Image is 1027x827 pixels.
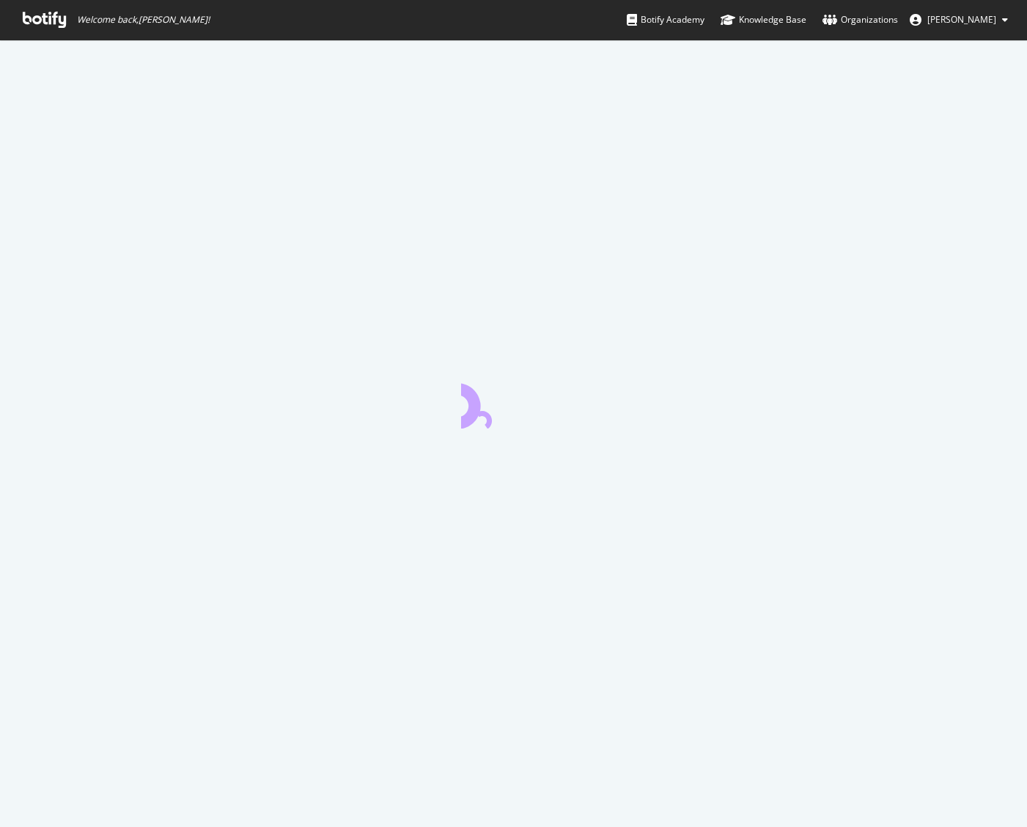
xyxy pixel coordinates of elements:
span: Welcome back, [PERSON_NAME] ! [77,14,210,26]
div: Knowledge Base [721,12,806,27]
span: Tony Fong [927,13,996,26]
button: [PERSON_NAME] [898,8,1020,32]
div: Botify Academy [627,12,704,27]
div: Organizations [822,12,898,27]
